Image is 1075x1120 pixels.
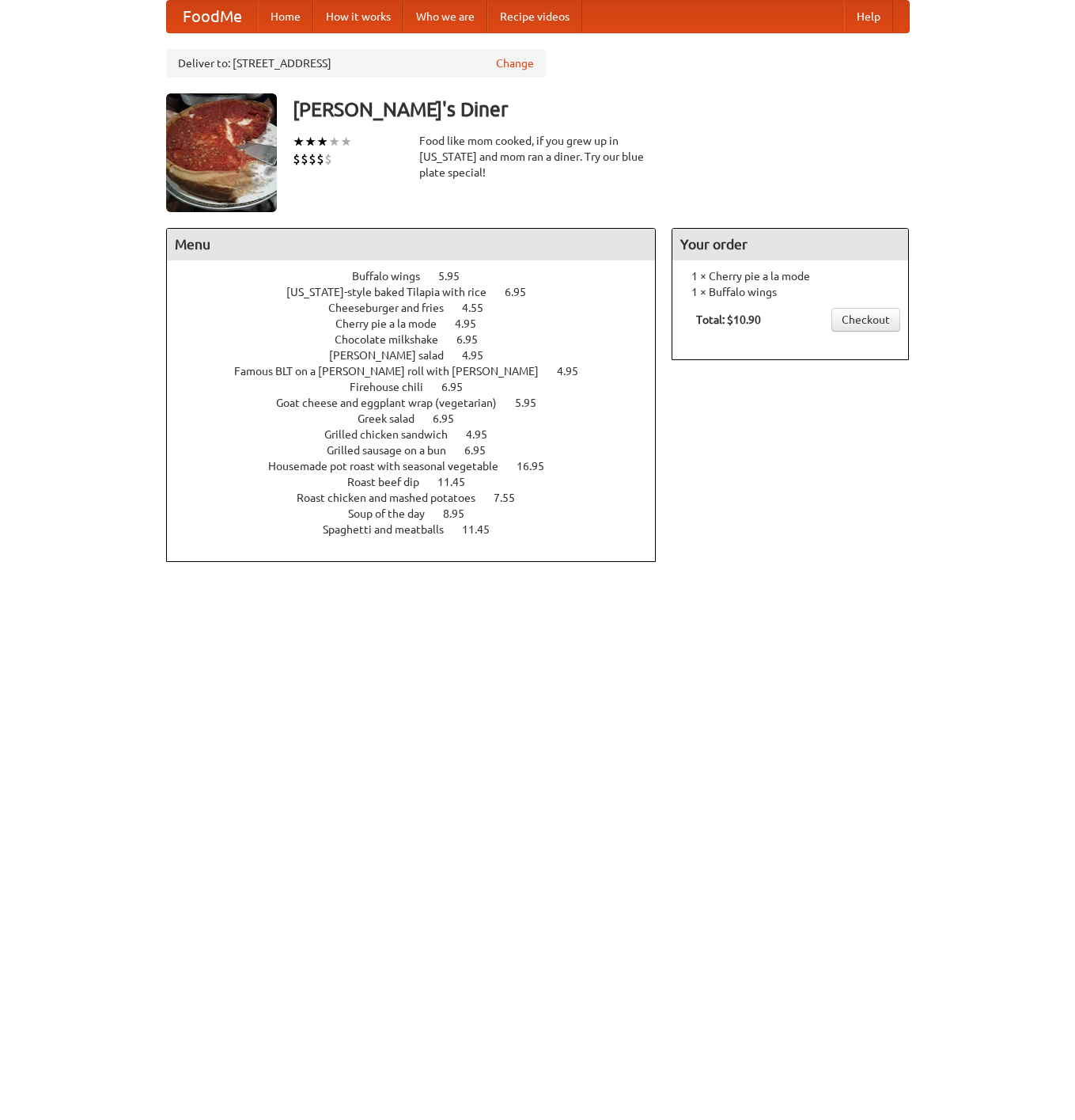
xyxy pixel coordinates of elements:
[308,150,316,168] li: $
[433,412,470,425] span: 6.95
[327,444,462,457] span: Grilled sausage on a bun
[340,133,352,150] li: ★
[324,428,464,441] span: Grilled chicken sandwich
[494,492,531,504] span: 7.55
[323,523,519,536] a: Spaghetti and meatballs 11.45
[335,317,452,330] span: Cherry pie a la mode
[672,229,908,260] h4: Your order
[456,333,494,346] span: 6.95
[305,133,316,150] li: ★
[419,133,657,180] div: Food like mom cooked, if you grew up in [US_STATE] and mom ran a diner. Try our blue plate special!
[496,55,534,71] a: Change
[696,313,761,326] b: Total: $10.90
[831,308,900,332] a: Checkout
[234,365,555,378] span: Famous BLT on a [PERSON_NAME] roll with [PERSON_NAME]
[258,1,313,32] a: Home
[462,349,499,362] span: 4.95
[297,492,544,504] a: Roast chicken and mashed potatoes 7.55
[844,1,893,32] a: Help
[557,365,594,378] span: 4.95
[441,381,479,393] span: 6.95
[462,302,499,314] span: 4.55
[286,286,555,298] a: [US_STATE]-style baked Tilapia with rice 6.95
[348,507,494,520] a: Soup of the day 8.95
[466,428,503,441] span: 4.95
[347,476,435,488] span: Roast beef dip
[505,286,542,298] span: 6.95
[166,49,546,78] div: Deliver to: [STREET_ADDRESS]
[517,460,560,473] span: 16.95
[437,476,481,488] span: 11.45
[328,302,513,314] a: Cheeseburger and fries 4.55
[329,349,513,362] a: [PERSON_NAME] salad 4.95
[166,93,277,212] img: angular.jpg
[293,150,301,168] li: $
[464,444,502,457] span: 6.95
[350,381,439,393] span: Firehouse chili
[268,460,573,473] a: Housemade pot roast with seasonal vegetable 16.95
[293,93,910,125] h3: [PERSON_NAME]'s Diner
[276,397,566,409] a: Goat cheese and eggplant wrap (vegetarian) 5.95
[324,428,517,441] a: Grilled chicken sandwich 4.95
[335,317,505,330] a: Cherry pie a la mode 4.95
[167,1,258,32] a: FoodMe
[680,268,900,284] li: 1 × Cherry pie a la mode
[316,150,324,168] li: $
[313,1,403,32] a: How it works
[455,317,492,330] span: 4.95
[515,397,552,409] span: 5.95
[358,412,483,425] a: Greek salad 6.95
[328,302,460,314] span: Cheeseburger and fries
[234,365,608,378] a: Famous BLT on a [PERSON_NAME] roll with [PERSON_NAME] 4.95
[327,444,515,457] a: Grilled sausage on a bun 6.95
[352,270,489,283] a: Buffalo wings 5.95
[328,133,340,150] li: ★
[335,333,507,346] a: Chocolate milkshake 6.95
[286,286,502,298] span: [US_STATE]-style baked Tilapia with rice
[487,1,582,32] a: Recipe videos
[680,284,900,300] li: 1 × Buffalo wings
[293,133,305,150] li: ★
[335,333,454,346] span: Chocolate milkshake
[324,150,332,168] li: $
[443,507,480,520] span: 8.95
[438,270,475,283] span: 5.95
[352,270,436,283] span: Buffalo wings
[268,460,514,473] span: Housemade pot roast with seasonal vegetable
[348,507,441,520] span: Soup of the day
[358,412,430,425] span: Greek salad
[323,523,460,536] span: Spaghetti and meatballs
[347,476,494,488] a: Roast beef dip 11.45
[329,349,460,362] span: [PERSON_NAME] salad
[297,492,491,504] span: Roast chicken and mashed potatoes
[276,397,513,409] span: Goat cheese and eggplant wrap (vegetarian)
[167,229,656,260] h4: Menu
[462,523,505,536] span: 11.45
[403,1,487,32] a: Who we are
[316,133,328,150] li: ★
[301,150,308,168] li: $
[350,381,492,393] a: Firehouse chili 6.95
